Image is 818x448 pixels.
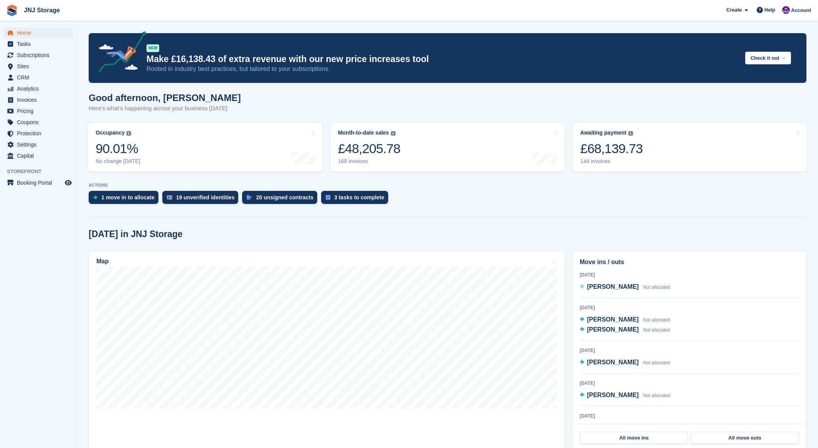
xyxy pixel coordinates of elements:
[4,128,73,139] a: menu
[21,4,63,17] a: JNJ Storage
[88,123,323,172] a: Occupancy 90.01% No change [DATE]
[167,195,172,200] img: verify_identity-adf6edd0f0f0b5bbfe63781bf79b02c33cf7c696d77639b501bdc392416b5a36.svg
[580,130,626,136] div: Awaiting payment
[17,128,63,139] span: Protection
[338,141,401,157] div: £48,205.78
[17,94,63,105] span: Invoices
[326,195,330,200] img: task-75834270c22a3079a89374b754ae025e5fb1db73e45f91037f5363f120a921f8.svg
[4,50,73,61] a: menu
[587,316,639,323] span: [PERSON_NAME]
[126,131,131,136] img: icon-info-grey-7440780725fd019a000dd9b08b2336e03edf1995a4989e88bcd33f0948082b44.svg
[587,359,639,365] span: [PERSON_NAME]
[628,131,633,136] img: icon-info-grey-7440780725fd019a000dd9b08b2336e03edf1995a4989e88bcd33f0948082b44.svg
[745,52,791,64] button: Check it out →
[791,7,811,14] span: Account
[321,191,392,208] a: 3 tasks to complete
[96,130,125,136] div: Occupancy
[580,158,643,165] div: 144 invoices
[580,258,799,267] h2: Move ins / outs
[17,117,63,128] span: Coupons
[17,150,63,161] span: Capital
[4,150,73,161] a: menu
[17,83,63,94] span: Analytics
[580,391,670,401] a: [PERSON_NAME] Not allocated
[4,106,73,116] a: menu
[643,393,670,398] span: Not allocated
[580,358,670,368] a: [PERSON_NAME] Not allocated
[17,139,63,150] span: Settings
[580,432,688,444] a: All move ins
[580,282,670,292] a: [PERSON_NAME] Not allocated
[764,6,775,14] span: Help
[391,131,396,136] img: icon-info-grey-7440780725fd019a000dd9b08b2336e03edf1995a4989e88bcd33f0948082b44.svg
[17,61,63,72] span: Sites
[334,194,384,200] div: 3 tasks to complete
[587,392,639,398] span: [PERSON_NAME]
[643,327,670,333] span: Not allocated
[338,158,401,165] div: 168 invoices
[643,360,670,365] span: Not allocated
[691,432,799,444] a: All move outs
[17,177,63,188] span: Booking Portal
[4,117,73,128] a: menu
[146,54,739,65] p: Make £16,138.43 of extra revenue with our new price increases tool
[4,83,73,94] a: menu
[89,191,162,208] a: 1 move in to allocate
[64,178,73,187] a: Preview store
[146,65,739,73] p: Rooted in industry best practices, but tailored to your subscriptions.
[242,191,321,208] a: 20 unsigned contracts
[89,229,183,239] h2: [DATE] in JNJ Storage
[7,168,77,175] span: Storefront
[580,141,643,157] div: £68,139.73
[580,304,799,311] div: [DATE]
[101,194,155,200] div: 1 move in to allocate
[338,130,389,136] div: Month-to-date sales
[89,104,241,113] p: Here's what's happening across your business [DATE]
[580,347,799,354] div: [DATE]
[4,27,73,38] a: menu
[89,93,241,103] h1: Good afternoon, [PERSON_NAME]
[146,44,159,52] div: NEW
[4,139,73,150] a: menu
[6,5,18,16] img: stora-icon-8386f47178a22dfd0bd8f6a31ec36ba5ce8667c1dd55bd0f319d3a0aa187defe.svg
[643,317,670,323] span: Not allocated
[726,6,742,14] span: Create
[256,194,313,200] div: 20 unsigned contracts
[247,195,252,200] img: contract_signature_icon-13c848040528278c33f63329250d36e43548de30e8caae1d1a13099fd9432cc5.svg
[176,194,235,200] div: 19 unverified identities
[17,72,63,83] span: CRM
[89,183,806,188] p: ACTIONS
[572,123,807,172] a: Awaiting payment £68,139.73 144 invoices
[580,271,799,278] div: [DATE]
[643,285,670,290] span: Not allocated
[4,72,73,83] a: menu
[96,258,109,265] h2: Map
[587,283,639,290] span: [PERSON_NAME]
[580,413,799,419] div: [DATE]
[96,158,140,165] div: No change [DATE]
[92,31,146,75] img: price-adjustments-announcement-icon-8257ccfd72463d97f412b2fc003d46551f7dbcb40ab6d574587a9cd5c0d94...
[17,39,63,49] span: Tasks
[782,6,790,14] img: Jonathan Scrase
[330,123,565,172] a: Month-to-date sales £48,205.78 168 invoices
[4,94,73,105] a: menu
[96,141,140,157] div: 90.01%
[580,380,799,387] div: [DATE]
[162,191,242,208] a: 19 unverified identities
[4,177,73,188] a: menu
[587,326,639,333] span: [PERSON_NAME]
[4,39,73,49] a: menu
[93,195,98,200] img: move_ins_to_allocate_icon-fdf77a2bb77ea45bf5b3d319d69a93e2d87916cf1d5bf7949dd705db3b84f3ca.svg
[17,106,63,116] span: Pricing
[17,27,63,38] span: Home
[17,50,63,61] span: Subscriptions
[4,61,73,72] a: menu
[580,325,670,335] a: [PERSON_NAME] Not allocated
[580,315,670,325] a: [PERSON_NAME] Not allocated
